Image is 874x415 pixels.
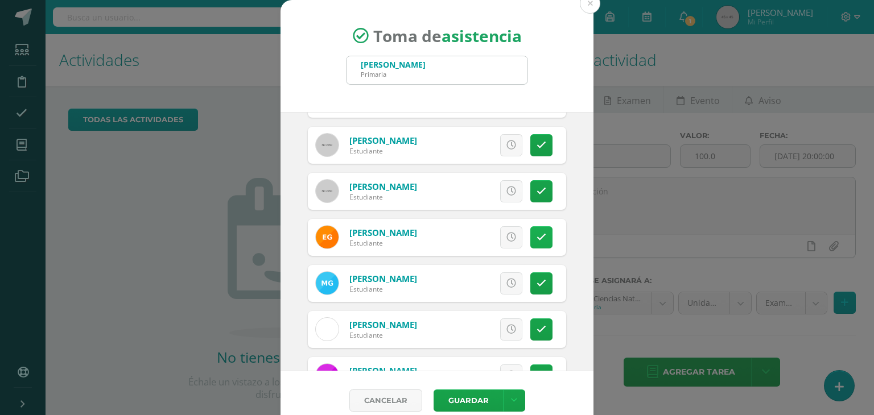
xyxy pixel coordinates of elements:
[349,181,417,192] a: [PERSON_NAME]
[349,365,417,376] a: [PERSON_NAME]
[442,25,522,47] strong: asistencia
[349,389,422,412] a: Cancelar
[349,192,417,202] div: Estudiante
[316,226,339,248] img: eecf367fddc17d0c5ea98accbf093794.png
[349,227,417,238] a: [PERSON_NAME]
[316,272,339,294] img: 5e2ff28d623ac0d33002655f75a5b1da.png
[361,70,426,78] div: Primaria
[316,134,339,156] img: 60x60
[373,25,522,47] span: Toma de
[316,318,339,341] img: 793768ab9a80a9bafb6e7c48fe790b10.png
[349,238,417,248] div: Estudiante
[349,330,417,340] div: Estudiante
[349,284,417,294] div: Estudiante
[316,180,339,202] img: 60x60
[347,56,527,84] input: Busca un grado o sección aquí...
[316,364,339,387] img: 661bf61b656bb967823a518df84b05a6.png
[349,319,417,330] a: [PERSON_NAME]
[349,135,417,146] a: [PERSON_NAME]
[349,273,417,284] a: [PERSON_NAME]
[349,146,417,156] div: Estudiante
[434,389,503,412] button: Guardar
[361,59,426,70] div: [PERSON_NAME]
